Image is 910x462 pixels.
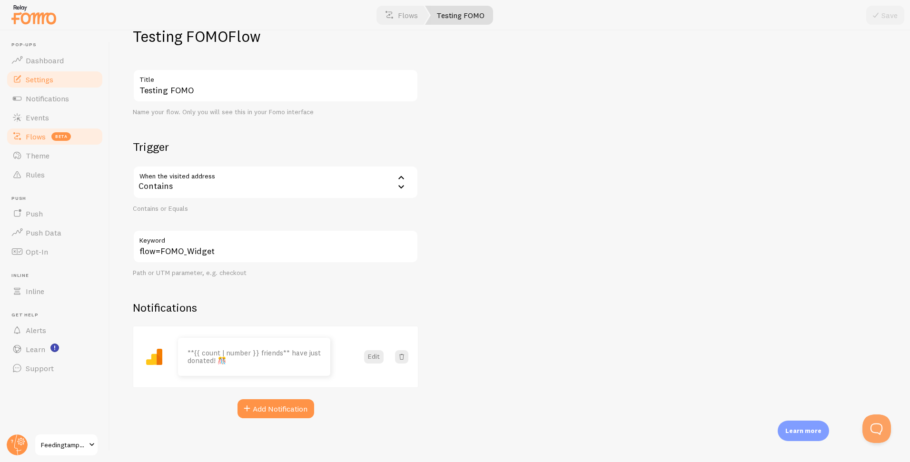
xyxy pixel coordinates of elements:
[26,170,45,179] span: Rules
[6,51,104,70] a: Dashboard
[6,242,104,261] a: Opt-In
[26,75,53,84] span: Settings
[6,165,104,184] a: Rules
[133,269,418,277] div: Path or UTM parameter, e.g. checkout
[10,2,58,27] img: fomo-relay-logo-orange.svg
[133,27,418,46] h1: Testing FOMO Flow
[51,132,71,141] span: beta
[364,350,384,364] button: Edit
[6,340,104,359] a: Learn
[26,344,45,354] span: Learn
[862,414,891,443] iframe: Help Scout Beacon - Open
[6,359,104,378] a: Support
[26,94,69,103] span: Notifications
[41,439,86,451] span: Feedingtampabay
[26,132,46,141] span: Flows
[50,344,59,352] svg: <p>Watch New Feature Tutorials!</p>
[11,312,104,318] span: Get Help
[188,349,321,365] p: **{{ count | number }} friends** have just donated! 🎊
[133,300,418,315] h2: Notifications
[26,286,44,296] span: Inline
[6,146,104,165] a: Theme
[145,347,164,366] img: fomo_icons_google_analytics_events.svg
[34,433,99,456] a: Feedingtampabay
[133,139,418,154] h2: Trigger
[26,209,43,218] span: Push
[26,228,61,237] span: Push Data
[6,70,104,89] a: Settings
[6,89,104,108] a: Notifications
[133,205,418,213] div: Contains or Equals
[6,108,104,127] a: Events
[778,421,829,441] div: Learn more
[26,247,48,256] span: Opt-In
[6,204,104,223] a: Push
[26,113,49,122] span: Events
[6,127,104,146] a: Flows beta
[26,325,46,335] span: Alerts
[785,426,821,435] p: Learn more
[26,56,64,65] span: Dashboard
[133,230,418,246] label: Keyword
[11,273,104,279] span: Inline
[11,42,104,48] span: Pop-ups
[26,151,49,160] span: Theme
[11,196,104,202] span: Push
[133,108,418,117] div: Name your flow. Only you will see this in your Fomo interface
[6,321,104,340] a: Alerts
[237,399,314,418] button: Add Notification
[133,166,418,199] div: Contains
[133,69,418,85] label: Title
[6,282,104,301] a: Inline
[26,364,54,373] span: Support
[6,223,104,242] a: Push Data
